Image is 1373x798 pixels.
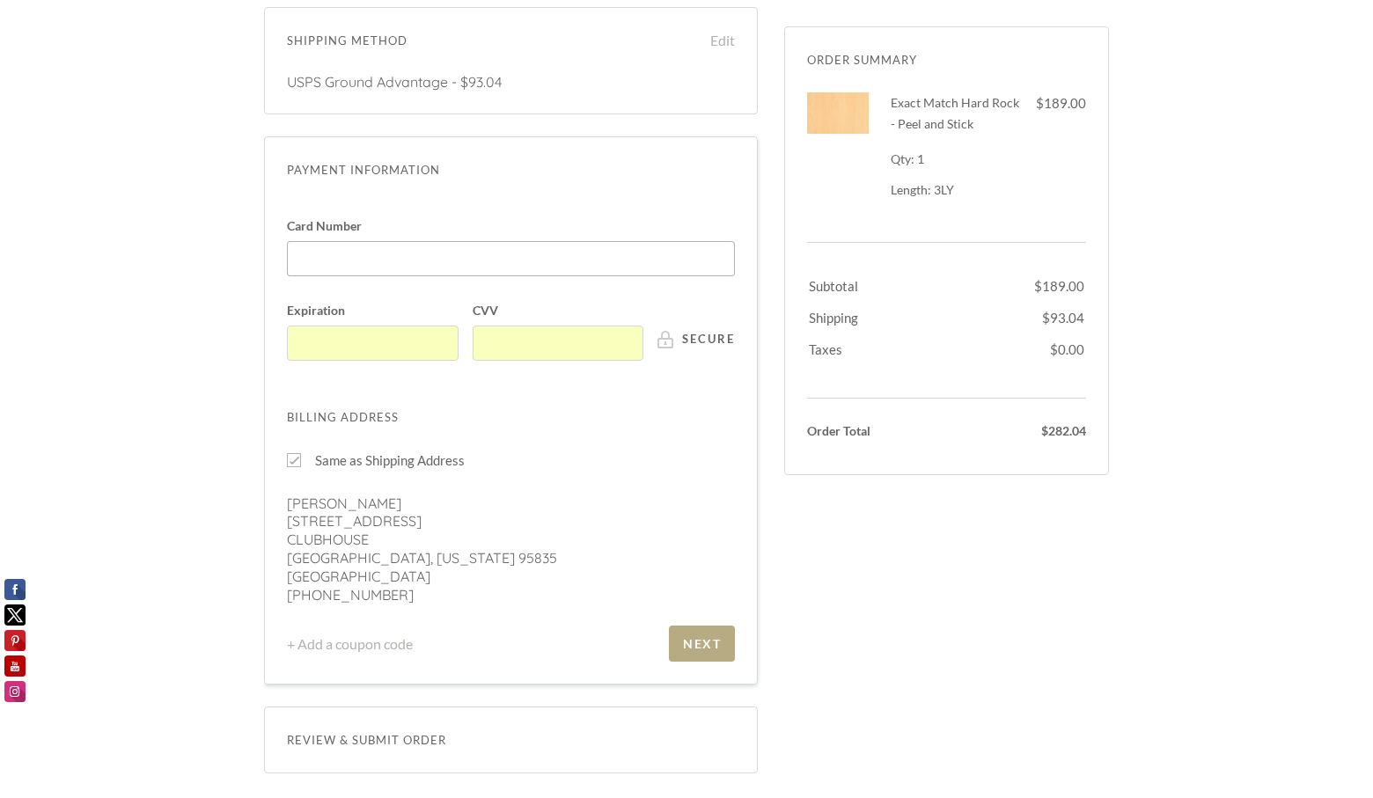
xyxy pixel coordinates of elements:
button: Next [669,626,735,662]
span: Shipping Method [287,30,691,51]
span: Exact Match Hard Rock - Peel and Stick [891,95,1019,131]
iframe: Secure card number input frame [297,251,734,266]
span: CVV [473,304,644,317]
td: $189.00 [1034,267,1084,297]
p: [STREET_ADDRESS] [287,512,735,531]
p: [PHONE_NUMBER] [287,586,735,604]
td: Subtotal [809,267,1032,297]
td: Taxes [809,330,1032,374]
a: Edit [691,30,735,51]
td: Shipping [809,298,1032,328]
p: [GEOGRAPHIC_DATA] [287,567,735,586]
td: $93.04 [1034,298,1084,328]
div: Order Summary [807,49,1086,70]
div: Length: 3LY [891,182,1024,198]
div: $282.04 [954,421,1087,442]
p: [PERSON_NAME] [287,494,735,513]
p: [GEOGRAPHIC_DATA], [US_STATE] 95835 [287,549,735,567]
iframe: Secure expiration date input frame [297,335,458,350]
span: Card Number [287,220,735,232]
iframe: Secure CVC input frame [482,335,643,350]
td: $0.00 [1034,330,1084,374]
span: Secure [682,333,735,345]
p: USPS Ground Advantage - $93.04 [287,73,735,92]
div: Billing Address [287,406,735,428]
p: CLUBHOUSE [287,531,735,549]
div: Order Total [807,421,940,442]
span: Same as Shipping Address [315,450,465,471]
div: $189.00 [1024,92,1086,113]
div: Next [683,636,721,651]
span: Expiration [287,304,459,317]
a: + Add a coupon code [287,633,477,655]
span: Review & Submit Order [287,729,735,750]
span: Payment Information [287,159,735,180]
div: Qty: 1 [891,149,1024,170]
